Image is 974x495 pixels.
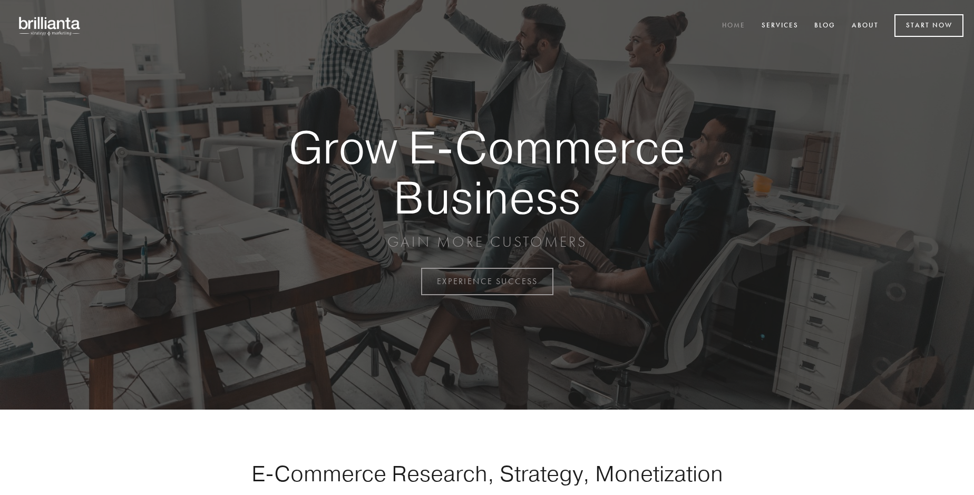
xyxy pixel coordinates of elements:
a: EXPERIENCE SUCCESS [421,268,553,295]
a: Start Now [894,14,963,37]
p: GAIN MORE CUSTOMERS [252,232,722,251]
img: brillianta - research, strategy, marketing [11,11,90,41]
a: Home [715,17,752,35]
a: About [845,17,885,35]
a: Blog [807,17,842,35]
h1: E-Commerce Research, Strategy, Monetization [218,460,756,487]
a: Services [755,17,805,35]
strong: Grow E-Commerce Business [252,122,722,222]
